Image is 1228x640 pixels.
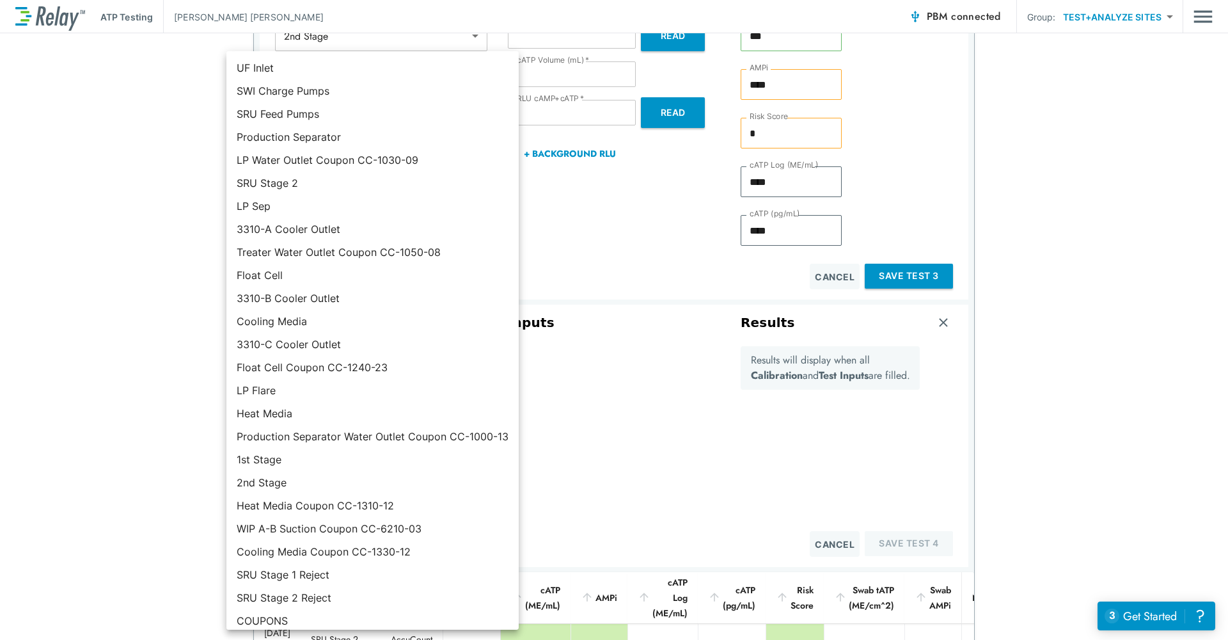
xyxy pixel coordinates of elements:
[226,402,519,425] li: Heat Media
[226,540,519,563] li: Cooling Media Coupon CC-1330-12
[226,471,519,494] li: 2nd Stage
[226,195,519,218] li: LP Sep
[226,56,519,79] li: UF Inlet
[226,264,519,287] li: Float Cell
[226,102,519,125] li: SRU Feed Pumps
[226,287,519,310] li: 3310-B Cooler Outlet
[226,379,519,402] li: LP Flare
[226,333,519,356] li: 3310-C Cooler Outlet
[226,448,519,471] li: 1st Stage
[226,356,519,379] li: Float Cell Coupon CC-1240-23
[226,148,519,172] li: LP Water Outlet Coupon CC-1030-09
[226,241,519,264] li: Treater Water Outlet Coupon CC-1050-08
[226,310,519,333] li: Cooling Media
[226,517,519,540] li: WIP A-B Suction Coupon CC-6210-03
[226,79,519,102] li: SWI Charge Pumps
[226,125,519,148] li: Production Separator
[226,609,519,632] li: COUPONS
[226,586,519,609] li: SRU Stage 2 Reject
[226,494,519,517] li: Heat Media Coupon CC-1310-12
[226,172,519,195] li: SRU Stage 2
[226,425,519,448] li: Production Separator Water Outlet Coupon CC-1000-13
[1098,602,1215,630] iframe: Resource center
[226,218,519,241] li: 3310-A Cooler Outlet
[226,563,519,586] li: SRU Stage 1 Reject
